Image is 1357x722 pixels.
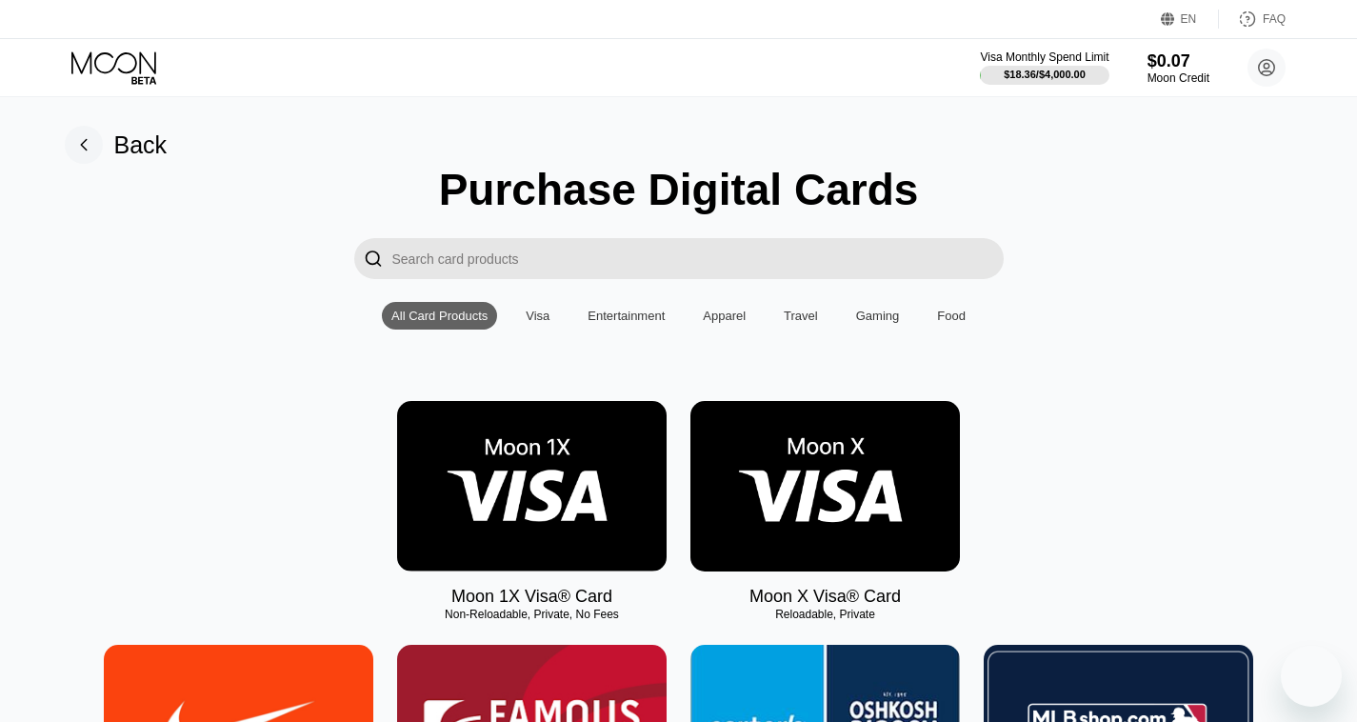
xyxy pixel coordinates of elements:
[354,238,392,279] div: 
[392,238,1004,279] input: Search card products
[703,309,746,323] div: Apparel
[439,164,919,215] div: Purchase Digital Cards
[1263,12,1286,26] div: FAQ
[65,126,168,164] div: Back
[1219,10,1286,29] div: FAQ
[937,309,966,323] div: Food
[980,50,1108,85] div: Visa Monthly Spend Limit$18.36/$4,000.00
[749,587,901,607] div: Moon X Visa® Card
[1147,51,1209,85] div: $0.07Moon Credit
[114,131,168,159] div: Back
[578,302,674,330] div: Entertainment
[928,302,975,330] div: Food
[856,309,900,323] div: Gaming
[364,248,383,270] div: 
[980,50,1108,64] div: Visa Monthly Spend Limit
[526,309,549,323] div: Visa
[1161,10,1219,29] div: EN
[516,302,559,330] div: Visa
[1281,646,1342,707] iframe: Button to launch messaging window
[382,302,497,330] div: All Card Products
[451,587,612,607] div: Moon 1X Visa® Card
[1004,69,1086,80] div: $18.36 / $4,000.00
[1147,71,1209,85] div: Moon Credit
[847,302,909,330] div: Gaming
[774,302,828,330] div: Travel
[1147,51,1209,71] div: $0.07
[397,608,667,621] div: Non-Reloadable, Private, No Fees
[588,309,665,323] div: Entertainment
[693,302,755,330] div: Apparel
[391,309,488,323] div: All Card Products
[690,608,960,621] div: Reloadable, Private
[1181,12,1197,26] div: EN
[784,309,818,323] div: Travel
